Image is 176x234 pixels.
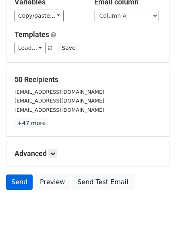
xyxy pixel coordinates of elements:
a: +47 more [14,118,48,128]
h5: Advanced [14,149,162,158]
iframe: Chat Widget [136,195,176,234]
a: Preview [35,174,70,190]
h5: 50 Recipients [14,75,162,84]
a: Load... [14,42,46,54]
a: Copy/paste... [14,10,64,22]
a: Send [6,174,33,190]
button: Save [58,42,79,54]
small: [EMAIL_ADDRESS][DOMAIN_NAME] [14,89,104,95]
a: Templates [14,30,49,39]
small: [EMAIL_ADDRESS][DOMAIN_NAME] [14,107,104,113]
small: [EMAIL_ADDRESS][DOMAIN_NAME] [14,98,104,104]
a: Send Test Email [72,174,133,190]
